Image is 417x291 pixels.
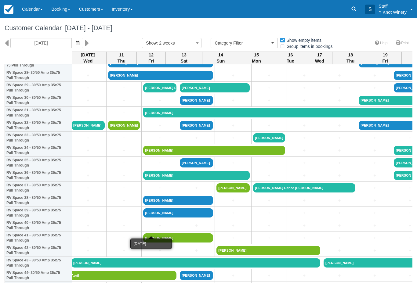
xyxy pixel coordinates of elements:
th: RV Space 35 - 30/50 Amp 35x75 Pull Through [5,157,72,169]
th: 17 Wed [307,52,332,64]
th: 18 Thu [332,52,369,64]
a: + [288,197,320,204]
a: + [71,172,105,179]
th: 11 Thu [106,52,136,64]
th: 15 Mon [239,52,274,64]
a: [PERSON_NAME] [180,83,250,92]
a: + [108,185,140,191]
a: + [71,147,105,154]
a: + [253,97,285,104]
a: + [216,72,250,79]
th: RV Space 38 - 30/50 Amp 35x75 Pull Through [5,194,72,207]
a: + [216,197,250,204]
a: [PERSON_NAME] [180,96,213,105]
a: + [143,185,176,191]
a: + [180,247,213,254]
a: + [143,247,176,254]
a: + [288,160,320,166]
a: + [288,172,320,179]
a: + [71,135,105,141]
a: + [180,185,213,191]
a: Help [371,39,391,48]
th: RV Space 31 - 30/50 Amp 35x75 Pull Through [5,107,72,119]
a: + [253,235,285,241]
label: Show empty items [280,36,325,45]
a: + [216,135,250,141]
a: + [108,97,140,104]
a: + [359,135,390,141]
a: + [288,122,320,129]
a: + [143,122,176,129]
a: [PERSON_NAME] [216,183,250,192]
th: 12 Fri [136,52,165,64]
a: + [253,122,285,129]
a: + [359,197,390,204]
a: + [288,135,320,141]
a: + [288,210,320,216]
a: [PERSON_NAME] Dance [PERSON_NAME] [253,183,355,192]
a: + [324,210,355,216]
a: + [216,160,250,166]
a: + [71,222,105,229]
span: Show empty items [280,38,326,42]
th: RV Space 42 - 30/50 Amp 35x75 Pull Through [5,244,72,257]
th: RV Space 41 - 30/50 Amp 35x75 Pull Through [5,232,72,244]
a: [PERSON_NAME] [180,271,213,280]
a: [PERSON_NAME] [143,233,213,242]
a: + [108,197,140,204]
a: + [324,222,355,229]
a: [PERSON_NAME] [180,158,213,167]
th: RV Space 36 - 30/50 Amp 35x75 Pull Through [5,169,72,182]
a: + [253,72,285,79]
a: + [71,97,105,104]
th: RV Space 28- 30/50 Amp 35x75 Pull Through [5,69,72,82]
a: + [288,97,320,104]
a: + [288,222,320,229]
a: + [359,235,390,241]
a: + [324,72,355,79]
a: + [288,72,320,79]
a: + [253,222,285,229]
a: + [359,247,390,254]
a: + [359,272,390,279]
a: + [108,110,140,116]
th: [DATE] Wed [70,52,107,64]
a: [PERSON_NAME] [143,196,213,205]
a: + [71,72,105,79]
a: + [216,272,250,279]
span: Category Filter [215,40,270,46]
a: + [180,135,213,141]
th: RV Space 33 - 30/50 Amp 35x75 Pull Through [5,132,72,144]
th: RV Space 34 - 30/50 Amp 35x75 Pull Through [5,144,72,157]
a: + [216,235,250,241]
span: : 2 weeks [157,41,175,45]
a: [PERSON_NAME] [143,208,213,217]
th: 19 Fri [369,52,401,64]
a: + [324,272,355,279]
th: RV Space 37 - 30/50 Amp 35x75 Pull Through [5,182,72,194]
a: + [143,222,176,229]
a: + [71,85,105,91]
a: + [253,197,285,204]
a: + [288,235,320,241]
th: 13 Sat [166,52,202,64]
a: + [71,185,105,191]
a: + [253,160,285,166]
th: RV Space 40 - 30/50 Amp 35x75 Pull Through [5,219,72,232]
a: Print [392,39,412,48]
a: + [359,72,390,79]
a: + [71,235,105,241]
a: + [324,85,355,91]
a: + [108,85,140,91]
a: + [71,247,105,254]
a: + [71,110,105,116]
a: + [216,97,250,104]
a: + [324,172,355,179]
a: + [108,172,140,179]
a: + [359,172,390,179]
a: [PERSON_NAME] [71,258,320,268]
a: + [253,85,285,91]
a: + [324,122,355,129]
div: S [365,5,375,14]
a: + [324,160,355,166]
